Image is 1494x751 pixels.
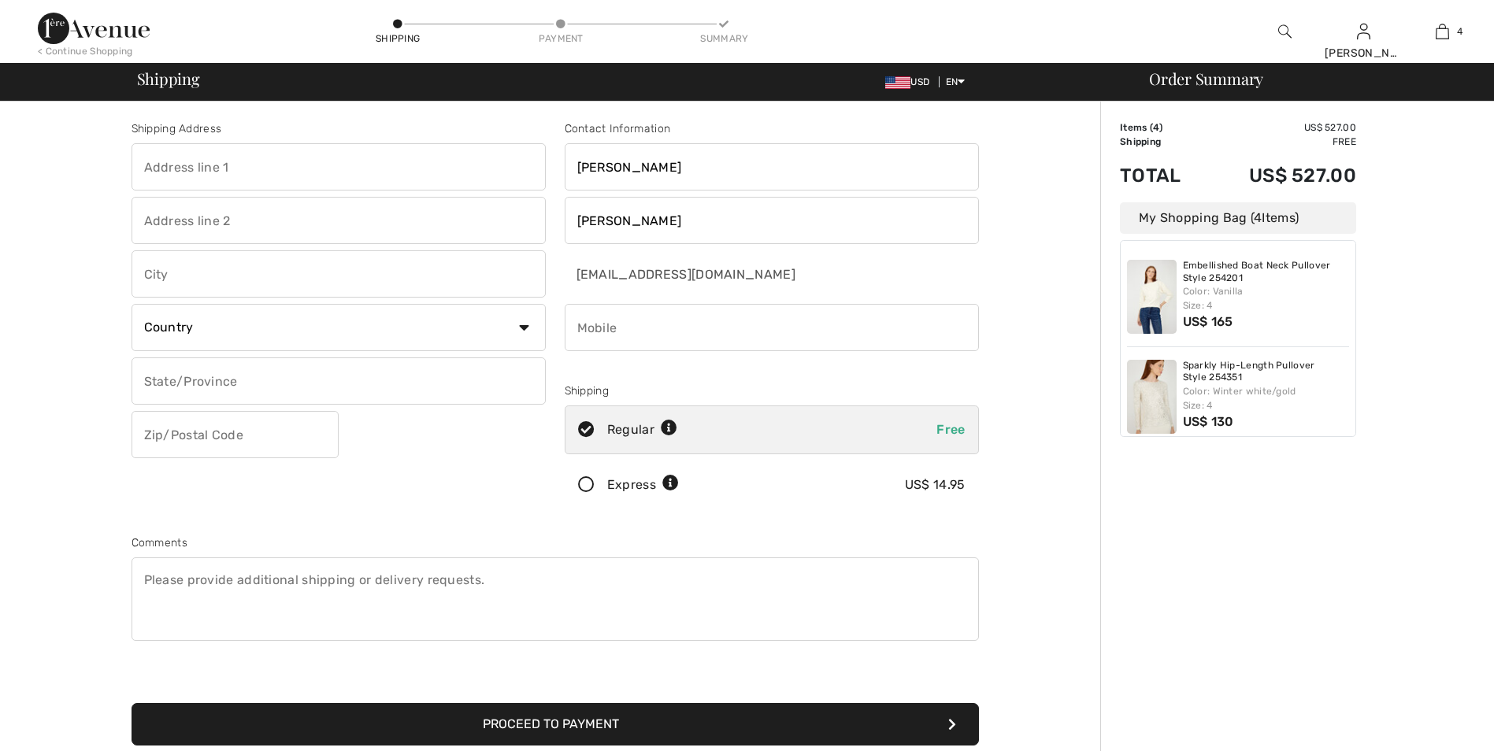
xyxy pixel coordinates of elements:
span: US$ 130 [1183,414,1234,429]
input: Address line 2 [132,197,546,244]
button: Proceed to Payment [132,703,979,745]
div: Express [607,475,679,494]
div: Comments [132,535,979,551]
td: Total [1120,149,1206,202]
img: search the website [1278,22,1292,41]
input: E-mail [565,250,876,298]
span: Free [936,422,965,437]
input: First name [565,143,979,191]
input: Mobile [565,304,979,351]
div: US$ 14.95 [905,475,966,494]
div: My Shopping Bag ( Items) [1120,202,1356,234]
img: 1ère Avenue [38,13,150,44]
a: Sparkly Hip-Length Pullover Style 254351 [1183,360,1350,384]
img: My Bag [1436,22,1449,41]
div: Shipping [565,383,979,399]
a: 4 [1403,22,1481,41]
span: 4 [1457,24,1462,39]
span: Shipping [137,71,200,87]
span: US$ 165 [1183,314,1233,329]
td: US$ 527.00 [1206,120,1356,135]
img: Sparkly Hip-Length Pullover Style 254351 [1127,360,1177,434]
td: Shipping [1120,135,1206,149]
span: 4 [1254,210,1262,225]
div: Color: Winter white/gold Size: 4 [1183,384,1350,412]
input: Zip/Postal Code [132,411,339,458]
div: < Continue Shopping [38,44,133,58]
div: Color: Vanilla Size: 4 [1183,284,1350,313]
img: Embellished Boat Neck Pullover Style 254201 [1127,260,1177,334]
a: Sign In [1357,24,1370,39]
input: Last name [565,197,979,244]
div: Payment [537,31,584,46]
div: Shipping [374,31,421,46]
a: Embellished Boat Neck Pullover Style 254201 [1183,260,1350,284]
div: Order Summary [1130,71,1485,87]
div: Shipping Address [132,120,546,137]
td: US$ 527.00 [1206,149,1356,202]
div: [PERSON_NAME] [1325,45,1402,61]
span: EN [946,76,966,87]
div: Regular [607,420,677,439]
img: My Info [1357,22,1370,41]
div: Summary [700,31,747,46]
input: City [132,250,546,298]
td: Free [1206,135,1356,149]
input: State/Province [132,357,546,405]
input: Address line 1 [132,143,546,191]
div: Contact Information [565,120,979,137]
span: USD [885,76,936,87]
img: US Dollar [885,76,910,89]
td: Items ( ) [1120,120,1206,135]
span: 4 [1153,122,1159,133]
